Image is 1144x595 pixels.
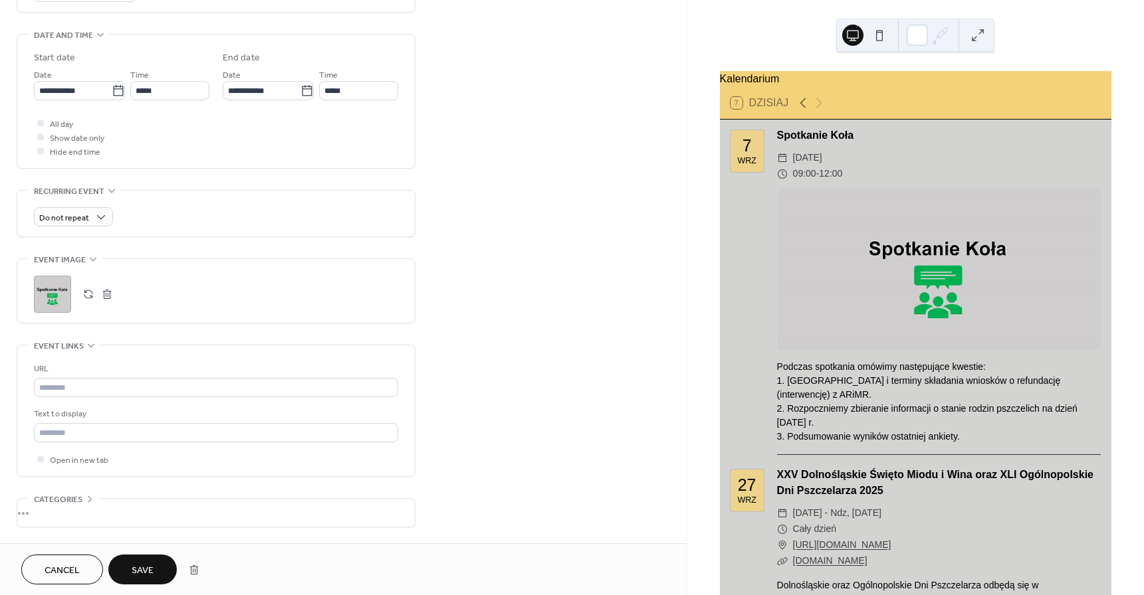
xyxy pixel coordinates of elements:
div: 7 [743,137,752,154]
div: Start date [34,51,75,65]
button: Cancel [21,554,103,584]
span: Hide end time [50,145,100,159]
span: Event links [34,339,84,353]
span: Cały dzień [793,521,836,537]
span: Cancel [45,564,80,578]
span: Recurring event [34,185,104,199]
span: Open in new tab [50,454,108,467]
span: Date [34,68,52,82]
div: ••• [17,499,415,527]
button: Save [108,554,177,584]
span: 09:00 [793,166,816,182]
div: ​ [777,505,788,521]
span: Time [319,68,338,82]
span: All day [50,118,73,131]
span: Categories [34,493,82,507]
div: ​ [777,537,788,553]
span: Show date only [50,131,104,145]
span: Date and time [34,29,93,42]
div: wrz [737,157,756,165]
span: Save [132,564,154,578]
div: ​ [777,166,788,182]
div: 27 [738,477,756,493]
div: Text to display [34,407,396,421]
span: Date [223,68,241,82]
span: Do not repeat [39,211,89,226]
div: Kalendarium [720,71,1111,87]
div: URL [34,362,396,376]
a: [DOMAIN_NAME] [793,555,867,566]
a: XXV Dolnośląskie Święto Miodu i Wina oraz XLI Ogólnopolskie Dni Pszczelarza 2025 [777,469,1093,496]
div: End date [223,51,260,65]
span: Time [130,68,149,82]
span: 12:00 [819,166,842,182]
span: Event image [34,253,86,267]
div: ​ [777,150,788,166]
a: [URL][DOMAIN_NAME] [793,537,891,553]
div: ​ [777,553,788,569]
div: Podczas spotkania omówimy następujące kwestie: 1. [GEOGRAPHIC_DATA] i terminy składania wniosków ... [777,360,1101,444]
div: wrz [737,496,756,505]
div: ; [34,276,71,313]
div: Spotkanie Koła [777,127,1101,143]
span: [DATE] [793,150,822,166]
span: - [816,166,820,182]
span: [DATE] - ndz, [DATE] [793,505,881,521]
div: ​ [777,521,788,537]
